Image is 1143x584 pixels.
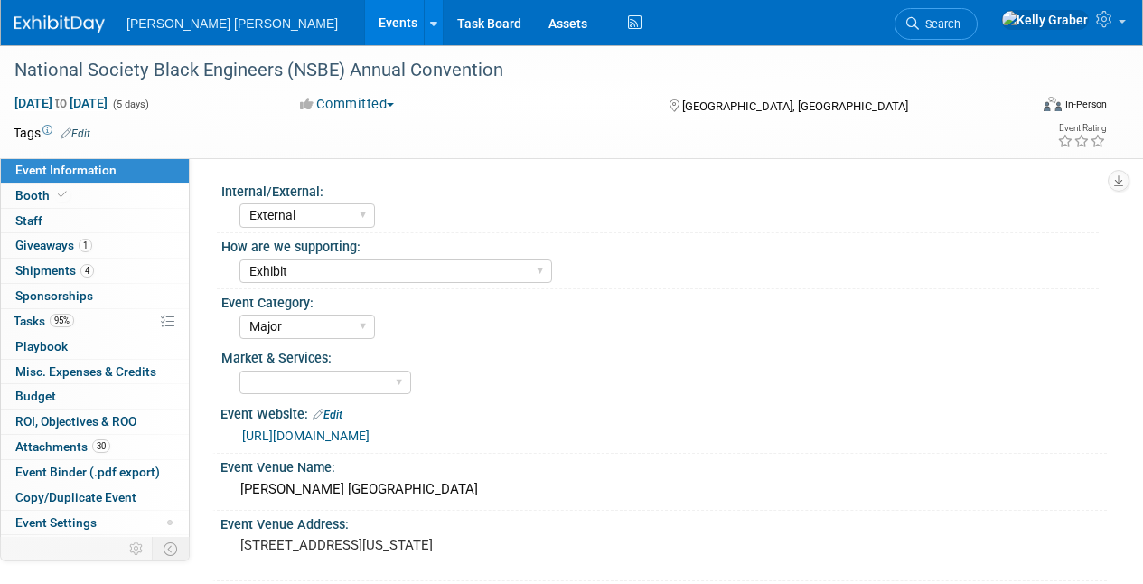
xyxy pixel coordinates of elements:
span: [PERSON_NAME] [PERSON_NAME] [126,16,338,31]
span: 30 [92,439,110,453]
a: Shipments4 [1,259,189,283]
span: [GEOGRAPHIC_DATA], [GEOGRAPHIC_DATA] [682,99,908,113]
pre: [STREET_ADDRESS][US_STATE] [240,537,570,553]
div: Event Venue Name: [220,454,1107,476]
span: [DATE] [DATE] [14,95,108,111]
span: Modified Layout [167,520,173,525]
a: Copy/Duplicate Event [1,485,189,510]
span: Search [919,17,960,31]
img: Kelly Graber [1001,10,1089,30]
a: Playbook [1,334,189,359]
span: Copy/Duplicate Event [15,490,136,504]
a: Event Information [1,158,189,183]
img: Format-Inperson.png [1044,97,1062,111]
a: Tasks95% [1,309,189,334]
td: Toggle Event Tabs [153,537,190,560]
span: Budget [15,389,56,403]
div: In-Person [1064,98,1107,111]
span: Sponsorships [15,288,93,303]
a: Edit [313,409,342,421]
a: Staff [1,209,189,233]
div: Event Website: [220,400,1107,424]
td: Tags [14,124,90,142]
a: Edit [61,127,90,140]
span: Tasks [14,314,74,328]
span: 1 [79,239,92,252]
a: [URL][DOMAIN_NAME] [242,429,370,443]
a: Event Binder (.pdf export) [1,460,189,485]
div: [PERSON_NAME] [GEOGRAPHIC_DATA] [234,476,1093,504]
span: (5 days) [111,99,149,110]
span: Event Settings [15,515,97,530]
button: Committed [294,95,401,114]
span: 95% [50,314,74,327]
div: Market & Services: [221,344,1099,367]
div: Event Format [947,94,1107,121]
a: Event Settings [1,511,189,535]
span: to [52,96,70,110]
div: National Society Black Engineers (NSBE) Annual Convention [8,54,1014,87]
span: Shipments [15,263,94,278]
span: ROI, Objectives & ROO [15,414,136,429]
div: Event Rating [1057,124,1106,133]
div: Internal/External: [221,178,1099,201]
a: Booth [1,184,189,208]
span: 4 [80,264,94,278]
a: Attachments30 [1,435,189,459]
img: ExhibitDay [14,15,105,33]
span: Misc. Expenses & Credits [15,364,156,379]
td: Personalize Event Tab Strip [121,537,153,560]
span: Attachments [15,439,110,454]
a: Giveaways1 [1,233,189,258]
span: Event Binder (.pdf export) [15,465,160,479]
a: Budget [1,384,189,409]
div: Event Category: [221,289,1099,312]
div: How are we supporting: [221,233,1099,256]
a: Sponsorships [1,284,189,308]
a: Misc. Expenses & Credits [1,360,189,384]
span: Staff [15,213,42,228]
i: Booth reservation complete [58,190,67,200]
div: Event Venue Address: [220,511,1107,533]
span: Giveaways [15,238,92,252]
a: ROI, Objectives & ROO [1,410,189,434]
span: Event Information [15,163,117,177]
span: Playbook [15,339,68,353]
span: Booth [15,188,70,203]
a: Search [895,8,978,40]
